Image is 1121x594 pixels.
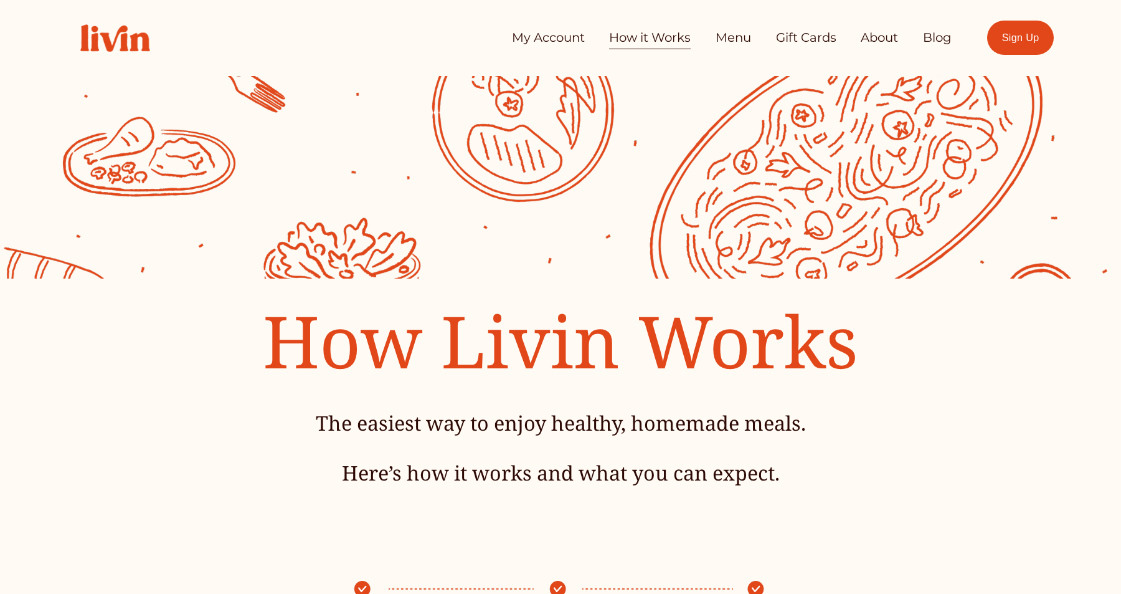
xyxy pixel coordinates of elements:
[776,26,836,50] a: Gift Cards
[861,26,898,50] a: About
[923,26,952,50] a: Blog
[187,410,934,437] h4: The easiest way to enjoy healthy, homemade meals.
[263,292,858,390] span: How Livin Works
[512,26,585,50] a: My Account
[987,21,1054,55] a: Sign Up
[609,26,691,50] a: How it Works
[67,11,163,65] img: Livin
[187,459,934,487] h4: Here’s how it works and what you can expect.
[716,26,751,50] a: Menu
